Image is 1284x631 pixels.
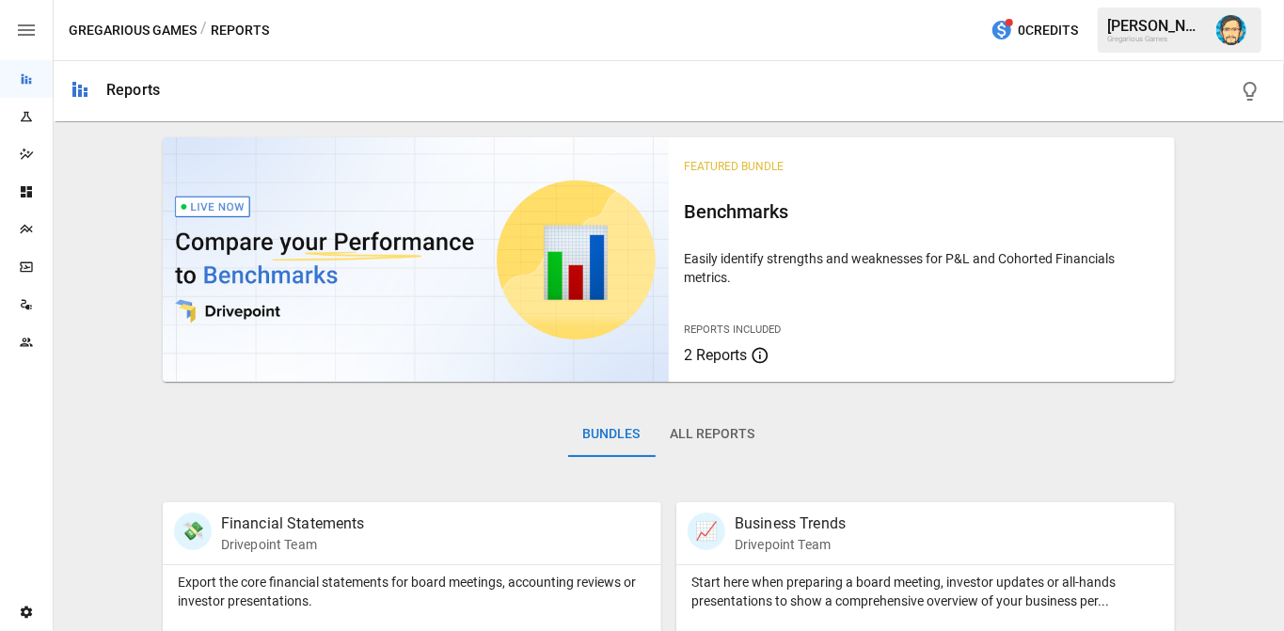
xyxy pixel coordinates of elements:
[684,346,747,364] span: 2 Reports
[1216,15,1246,45] img: Dana Basken
[684,249,1160,287] p: Easily identify strengths and weaknesses for P&L and Cohorted Financials metrics.
[221,535,365,554] p: Drivepoint Team
[174,513,212,550] div: 💸
[684,197,1160,227] h6: Benchmarks
[1107,17,1205,35] div: [PERSON_NAME]
[568,412,656,457] button: Bundles
[983,13,1086,48] button: 0Credits
[1018,19,1078,42] span: 0 Credits
[69,19,197,42] button: Gregarious Games
[691,573,1160,610] p: Start here when preparing a board meeting, investor updates or all-hands presentations to show a ...
[684,323,781,336] span: Reports Included
[221,513,365,535] p: Financial Statements
[688,513,725,550] div: 📈
[656,412,770,457] button: All Reports
[163,137,669,382] img: video thumbnail
[735,513,846,535] p: Business Trends
[1107,35,1205,43] div: Gregarious Games
[1205,4,1258,56] button: Dana Basken
[735,535,846,554] p: Drivepoint Team
[178,573,646,610] p: Export the core financial statements for board meetings, accounting reviews or investor presentat...
[200,19,207,42] div: /
[684,160,784,173] span: Featured Bundle
[106,81,160,99] div: Reports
